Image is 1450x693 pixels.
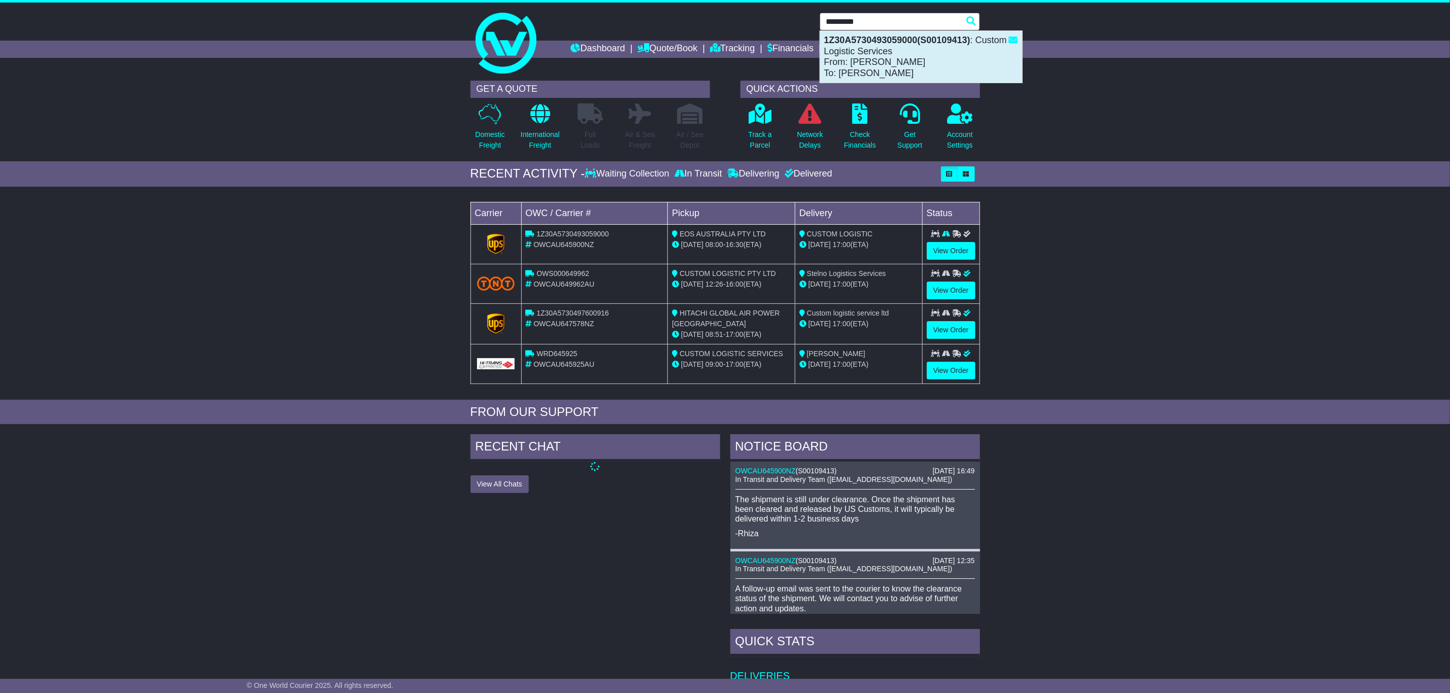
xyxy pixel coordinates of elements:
[796,103,823,156] a: NetworkDelays
[487,234,504,254] img: GetCarrierServiceLogo
[740,81,980,98] div: QUICK ACTIONS
[681,360,703,368] span: [DATE]
[947,129,973,151] p: Account Settings
[536,350,577,358] span: WRD645925
[808,360,831,368] span: [DATE]
[807,230,873,238] span: CUSTOM LOGISTIC
[735,475,953,483] span: In Transit and Delivery Team ([EMAIL_ADDRESS][DOMAIN_NAME])
[767,41,814,58] a: Financials
[726,280,744,288] span: 16:00
[797,129,823,151] p: Network Delays
[470,475,529,493] button: View All Chats
[578,129,603,151] p: Full Loads
[833,240,851,249] span: 17:00
[730,656,980,682] td: Deliveries
[927,321,975,339] a: View Order
[833,320,851,328] span: 17:00
[932,467,974,475] div: [DATE] 16:49
[533,320,594,328] span: OWCAU647578NZ
[705,330,723,338] span: 08:51
[520,103,560,156] a: InternationalFreight
[807,309,889,317] span: Custom logistic service ltd
[735,467,796,475] a: OWCAU645900NZ
[533,240,594,249] span: OWCAU645900NZ
[672,168,725,180] div: In Transit
[726,330,744,338] span: 17:00
[932,557,974,565] div: [DATE] 12:35
[799,279,918,290] div: (ETA)
[521,129,560,151] p: International Freight
[808,320,831,328] span: [DATE]
[521,202,668,224] td: OWC / Carrier #
[681,240,703,249] span: [DATE]
[820,31,1022,83] div: : Custom Logistic Services From: [PERSON_NAME] To: [PERSON_NAME]
[677,129,704,151] p: Air / Sea Depot
[726,360,744,368] span: 17:00
[470,166,585,181] div: RECENT ACTIVITY -
[681,280,703,288] span: [DATE]
[922,202,980,224] td: Status
[927,362,975,379] a: View Order
[672,279,791,290] div: - (ETA)
[799,319,918,329] div: (ETA)
[799,239,918,250] div: (ETA)
[735,557,975,565] div: ( )
[833,360,851,368] span: 17:00
[536,269,589,278] span: OWS000649962
[672,309,780,328] span: HITACHI GLOBAL AIR POWER [GEOGRAPHIC_DATA]
[927,282,975,299] a: View Order
[470,81,710,98] div: GET A QUOTE
[807,269,886,278] span: Stelno Logistics Services
[705,240,723,249] span: 08:00
[475,129,504,151] p: Domestic Freight
[808,240,831,249] span: [DATE]
[735,495,975,524] p: The shipment is still under clearance. Once the shipment has been cleared and released by US Cust...
[735,557,796,565] a: OWCAU645900NZ
[247,681,393,689] span: © One World Courier 2025. All rights reserved.
[798,557,834,565] span: S00109413
[710,41,755,58] a: Tracking
[477,276,515,290] img: TNT_Domestic.png
[487,314,504,334] img: GetCarrierServiceLogo
[533,280,594,288] span: OWCAU649962AU
[533,360,594,368] span: OWCAU645925AU
[730,629,980,656] div: Quick Stats
[824,35,970,45] strong: 1Z30A5730493059000(S00109413)
[844,129,876,151] p: Check Financials
[897,129,922,151] p: Get Support
[725,168,782,180] div: Delivering
[808,280,831,288] span: [DATE]
[470,434,720,462] div: RECENT CHAT
[585,168,671,180] div: Waiting Collection
[681,330,703,338] span: [DATE]
[795,202,922,224] td: Delivery
[668,202,795,224] td: Pickup
[571,41,625,58] a: Dashboard
[798,467,834,475] span: S00109413
[782,168,832,180] div: Delivered
[844,103,876,156] a: CheckFinancials
[680,269,776,278] span: CUSTOM LOGISTIC PTY LTD
[470,202,521,224] td: Carrier
[672,329,791,340] div: - (ETA)
[735,529,975,538] p: -Rhiza
[748,103,772,156] a: Track aParcel
[477,358,515,369] img: GetCarrierServiceLogo
[637,41,697,58] a: Quote/Book
[807,350,865,358] span: [PERSON_NAME]
[735,565,953,573] span: In Transit and Delivery Team ([EMAIL_ADDRESS][DOMAIN_NAME])
[947,103,973,156] a: AccountSettings
[672,239,791,250] div: - (ETA)
[475,103,505,156] a: DomesticFreight
[799,359,918,370] div: (ETA)
[680,350,783,358] span: CUSTOM LOGISTIC SERVICES
[705,280,723,288] span: 12:26
[536,309,609,317] span: 1Z30A5730497600916
[749,129,772,151] p: Track a Parcel
[680,230,766,238] span: EOS AUSTRALIA PTY LTD
[897,103,923,156] a: GetSupport
[672,359,791,370] div: - (ETA)
[726,240,744,249] span: 16:30
[536,230,609,238] span: 1Z30A5730493059000
[927,242,975,260] a: View Order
